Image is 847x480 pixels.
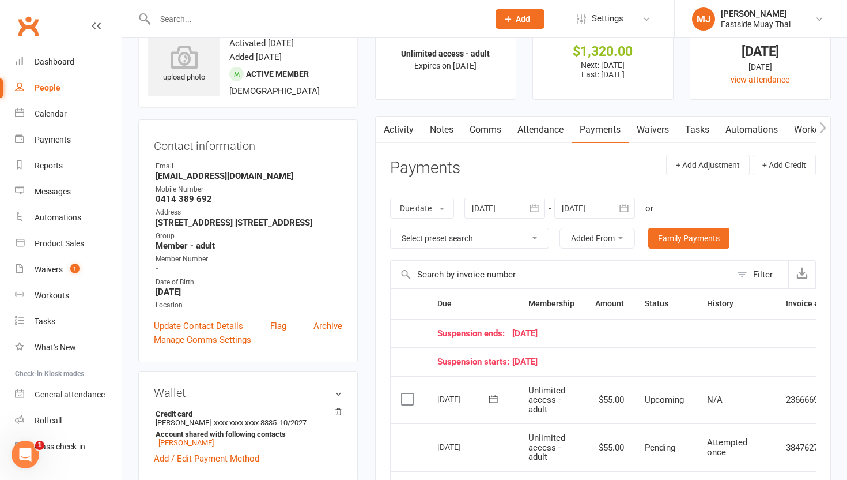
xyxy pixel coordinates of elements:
h3: Contact information [154,135,342,152]
div: Reports [35,161,63,170]
span: Active member [246,69,309,78]
span: Suspension starts: [437,357,512,367]
th: Due [427,289,518,318]
div: What's New [35,343,76,352]
a: Product Sales [15,231,122,257]
th: History [697,289,776,318]
span: [DEMOGRAPHIC_DATA] [229,86,320,96]
strong: [EMAIL_ADDRESS][DOMAIN_NAME] [156,171,342,181]
a: Payments [572,117,629,143]
a: Comms [462,117,509,143]
a: Update Contact Details [154,319,243,333]
div: Member Number [156,254,342,265]
span: Expires on [DATE] [414,61,477,70]
span: Suspension ends: [437,329,512,339]
td: $55.00 [585,423,634,471]
div: Dashboard [35,57,74,66]
button: Due date [390,198,454,219]
time: Added [DATE] [229,52,282,62]
div: People [35,83,60,92]
a: Manage Comms Settings [154,333,251,347]
div: Location [156,300,342,311]
a: view attendance [731,75,789,84]
div: Messages [35,187,71,196]
div: Date of Birth [156,277,342,288]
span: 1 [70,264,80,273]
div: $1,320.00 [543,46,663,58]
td: 2366669 [776,376,829,424]
button: Add [496,9,544,29]
a: What's New [15,335,122,361]
div: Address [156,207,342,218]
th: Invoice # [776,289,829,318]
span: xxxx xxxx xxxx 8335 [214,418,277,427]
div: Automations [35,213,81,222]
div: [DATE] [437,390,490,408]
span: 10/2027 [279,418,307,427]
a: Reports [15,153,122,179]
a: Payments [15,127,122,153]
a: Messages [15,179,122,205]
a: Workouts [15,283,122,309]
a: Dashboard [15,49,122,75]
div: Calendar [35,109,67,118]
strong: 0414 389 692 [156,194,342,204]
div: Email [156,161,342,172]
a: People [15,75,122,101]
a: Waivers [629,117,677,143]
a: Tasks [677,117,717,143]
th: Status [634,289,697,318]
div: MJ [692,7,715,31]
span: Settings [592,6,623,32]
p: Next: [DATE] Last: [DATE] [543,61,663,79]
a: Class kiosk mode [15,434,122,460]
th: Membership [518,289,585,318]
div: Tasks [35,317,55,326]
iframe: Intercom live chat [12,441,39,468]
a: Family Payments [648,228,729,249]
strong: Member - adult [156,241,342,251]
span: Unlimited access - adult [528,385,565,415]
button: + Add Adjustment [666,155,750,175]
strong: Account shared with following contacts [156,430,336,438]
div: General attendance [35,390,105,399]
div: Eastside Muay Thai [721,19,791,29]
span: Unlimited access - adult [528,433,565,462]
a: Clubworx [14,12,43,40]
strong: [DATE] [156,287,342,297]
a: Waivers 1 [15,257,122,283]
span: Add [516,14,530,24]
button: Added From [559,228,635,249]
strong: Unlimited access - adult [401,49,490,58]
td: $55.00 [585,376,634,424]
a: Add / Edit Payment Method [154,452,259,466]
li: [PERSON_NAME] [154,408,342,449]
div: Waivers [35,265,63,274]
div: [DATE] [701,61,820,73]
div: [DATE] [437,329,819,339]
div: [DATE] [437,438,490,456]
div: Product Sales [35,239,84,248]
a: Automations [15,205,122,231]
a: Roll call [15,408,122,434]
div: Class check-in [35,442,85,451]
a: Notes [422,117,462,143]
div: or [645,201,653,215]
div: Filter [753,268,773,282]
div: [DATE] [437,357,819,367]
input: Search by invoice number [391,261,731,288]
button: + Add Credit [753,155,816,175]
div: [PERSON_NAME] [721,9,791,19]
span: Attempted once [707,437,747,457]
div: Workouts [35,291,69,300]
time: Activated [DATE] [229,38,294,48]
h3: Wallet [154,387,342,399]
h3: Payments [390,159,460,177]
div: Group [156,231,342,242]
input: Search... [152,11,481,27]
a: [PERSON_NAME] [158,438,214,447]
strong: [STREET_ADDRESS] [STREET_ADDRESS] [156,217,342,228]
td: 3847627 [776,423,829,471]
a: Tasks [15,309,122,335]
span: N/A [707,395,723,405]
